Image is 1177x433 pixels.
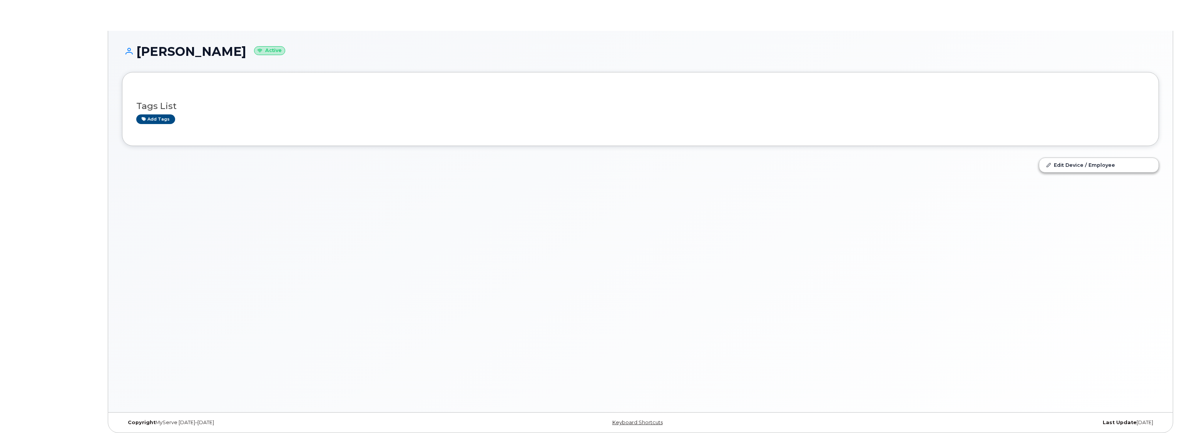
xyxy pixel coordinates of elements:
[612,420,663,425] a: Keyboard Shortcuts
[1039,158,1159,172] a: Edit Device / Employee
[122,420,468,426] div: MyServe [DATE]–[DATE]
[1103,420,1137,425] strong: Last Update
[136,114,175,124] a: Add tags
[813,420,1159,426] div: [DATE]
[254,46,285,55] small: Active
[136,101,1145,111] h3: Tags List
[128,420,155,425] strong: Copyright
[122,45,1159,58] h1: [PERSON_NAME]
